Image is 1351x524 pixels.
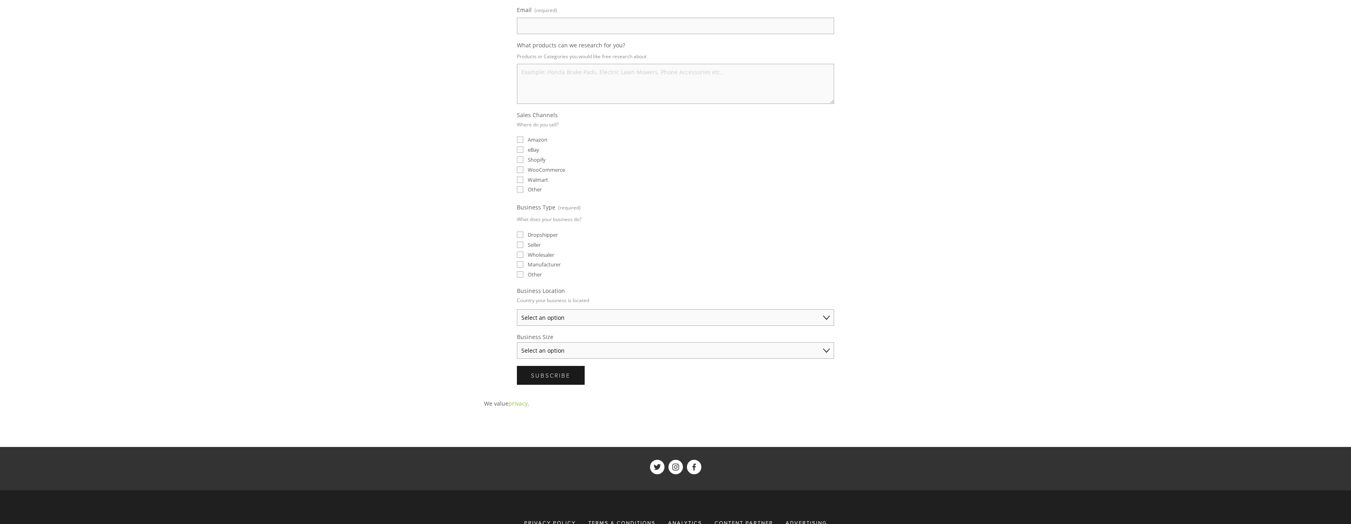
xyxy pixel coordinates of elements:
[517,186,523,193] input: Other
[517,156,523,163] input: Shopify
[517,294,589,306] p: Country your business is located
[517,342,834,359] select: Business Size
[517,232,523,238] input: Dropshipper
[528,271,542,278] span: Other
[531,372,571,379] span: Subscribe
[517,6,532,14] span: Email
[528,251,554,258] span: Wholesaler
[668,460,683,474] a: ShelfTrend
[528,166,565,173] span: WooCommerce
[517,203,555,211] span: Business Type
[517,242,523,248] input: Seller
[528,261,561,268] span: Manufacturer
[517,41,625,49] span: What products can we research for you?
[517,51,834,62] p: Products or Categories you would like free research about
[517,213,581,225] p: What does your business do?
[517,252,523,258] input: Wholesaler
[517,111,558,119] span: Sales Channels
[517,309,834,326] select: Business Location
[528,186,542,193] span: Other
[517,167,523,173] input: WooCommerce
[517,261,523,268] input: Manufacturer
[484,398,867,408] p: We value .
[517,177,523,183] input: Walmart
[517,287,565,294] span: Business Location
[517,333,553,341] span: Business Size
[528,176,548,183] span: Walmart
[517,146,523,153] input: eBay
[517,366,585,385] button: SubscribeSubscribe
[517,271,523,278] input: Other
[517,136,523,143] input: Amazon
[528,241,541,248] span: Seller
[558,202,581,213] span: (required)
[650,460,664,474] a: ShelfTrend
[687,460,701,474] a: ShelfTrend
[528,136,547,143] span: Amazon
[528,146,539,153] span: eBay
[508,400,528,407] a: privacy
[535,4,557,16] span: (required)
[528,156,546,163] span: Shopify
[528,231,558,238] span: Dropshipper
[517,119,559,130] p: Where do you sell?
